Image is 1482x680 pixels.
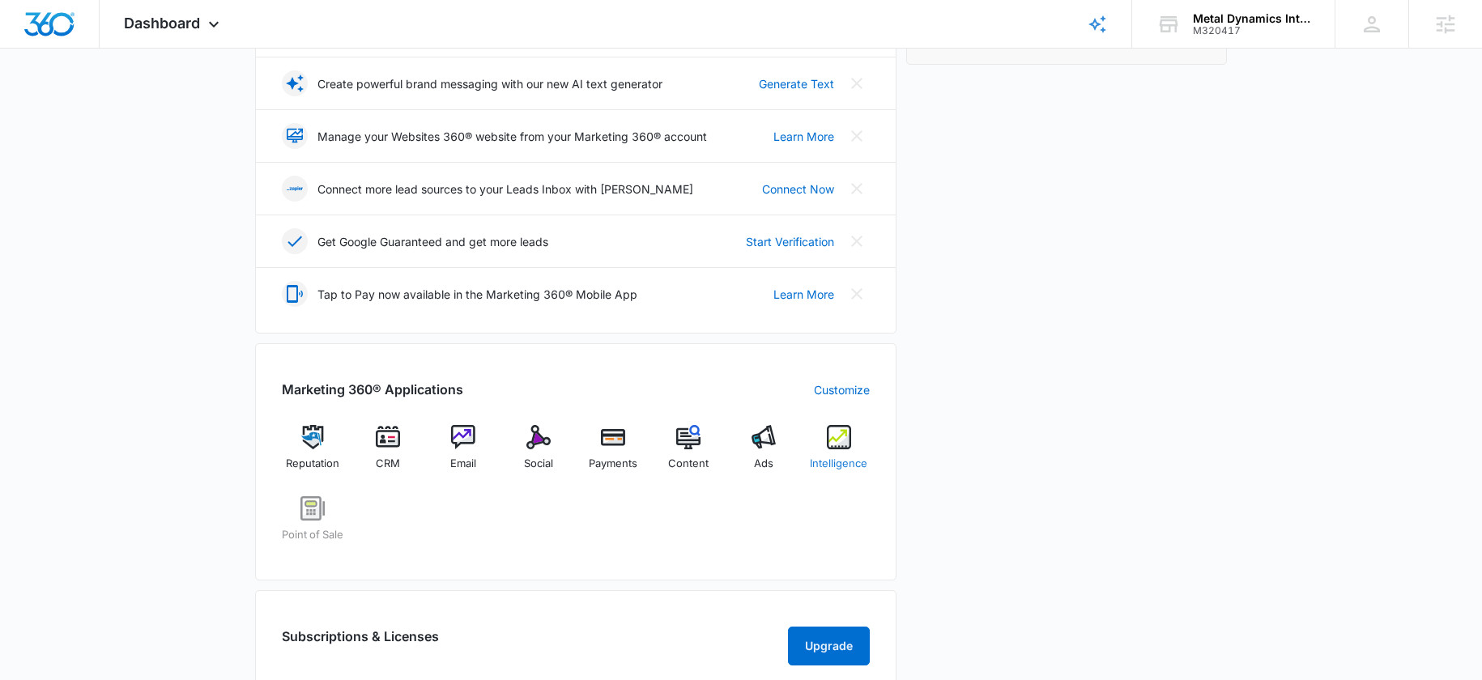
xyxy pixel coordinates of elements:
p: Create powerful brand messaging with our new AI text generator [317,75,662,92]
span: CRM [376,456,400,472]
a: Social [507,425,569,483]
a: Start Verification [746,233,834,250]
button: Close [844,70,870,96]
a: Learn More [773,128,834,145]
a: Generate Text [759,75,834,92]
h2: Subscriptions & Licenses [282,627,439,659]
a: Intelligence [807,425,870,483]
a: Customize [814,381,870,398]
span: Dashboard [124,15,200,32]
span: Point of Sale [282,527,343,543]
a: Reputation [282,425,344,483]
span: Email [450,456,476,472]
span: Social [524,456,553,472]
p: Get Google Guaranteed and get more leads [317,233,548,250]
a: Point of Sale [282,496,344,555]
div: account name [1193,12,1311,25]
a: Ads [733,425,795,483]
a: Learn More [773,286,834,303]
p: Manage your Websites 360® website from your Marketing 360® account [317,128,707,145]
button: Close [844,228,870,254]
button: Close [844,123,870,149]
a: Email [432,425,495,483]
button: Close [844,176,870,202]
a: Content [658,425,720,483]
div: account id [1193,25,1311,36]
button: Upgrade [788,627,870,665]
button: Close [844,281,870,307]
p: Tap to Pay now available in the Marketing 360® Mobile App [317,286,637,303]
span: Content [668,456,709,472]
h2: Marketing 360® Applications [282,380,463,399]
a: Connect Now [762,181,834,198]
p: Connect more lead sources to your Leads Inbox with [PERSON_NAME] [317,181,693,198]
span: Payments [589,456,637,472]
span: Reputation [286,456,339,472]
a: CRM [357,425,419,483]
a: Payments [582,425,645,483]
span: Ads [754,456,773,472]
span: Intelligence [810,456,867,472]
